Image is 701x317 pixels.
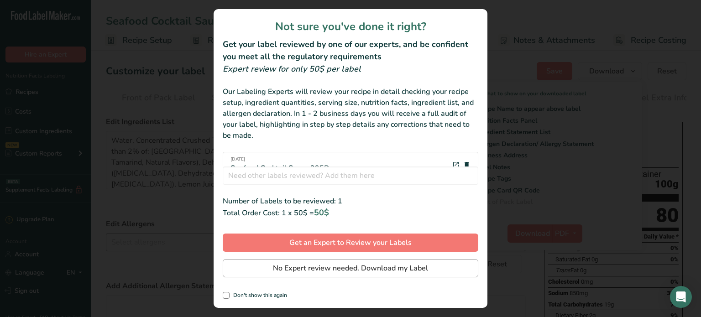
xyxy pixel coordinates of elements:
span: [DATE] [230,156,330,163]
div: Expert review for only 50$ per label [223,63,478,75]
span: Don't show this again [230,292,287,299]
button: No Expert review needed. Download my Label [223,259,478,277]
button: Get an Expert to Review your Labels [223,234,478,252]
input: Need other labels reviewed? Add them here [223,166,478,185]
div: Total Order Cost: 1 x 50$ = [223,207,478,219]
h2: Get your label reviewed by one of our experts, and be confident you meet all the regulatory requi... [223,38,478,63]
span: 50$ [314,207,329,218]
div: Number of Labels to be reviewed: 1 [223,196,478,207]
h1: Not sure you've done it right? [223,18,478,35]
div: Open Intercom Messenger [670,286,692,308]
div: Our Labeling Experts will review your recipe in detail checking your recipe setup, ingredient qua... [223,86,478,141]
div: Seafood Cocktail Sauce 395D [230,156,330,174]
span: No Expert review needed. Download my Label [273,263,428,274]
span: Get an Expert to Review your Labels [289,237,412,248]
